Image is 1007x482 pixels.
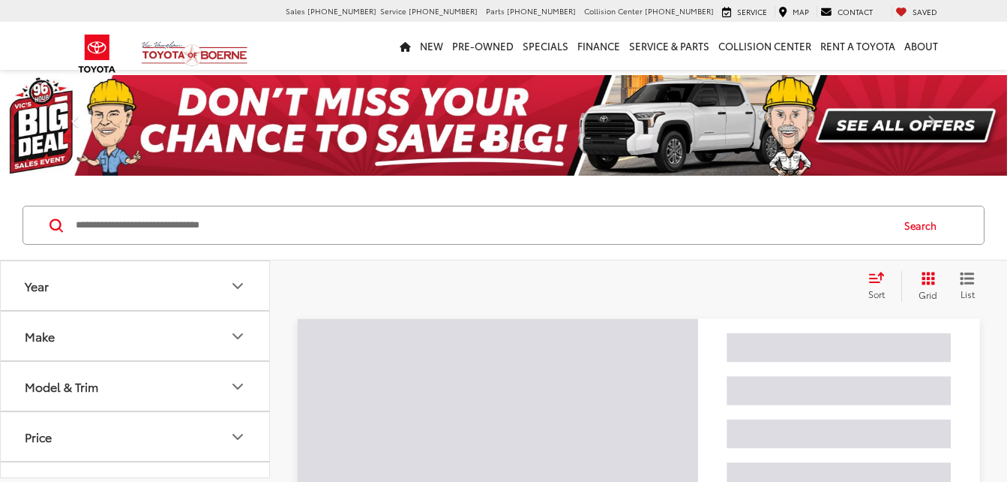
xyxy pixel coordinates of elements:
[817,6,877,18] a: Contact
[718,6,771,18] a: Service
[1,412,271,461] button: PricePrice
[573,22,625,70] a: Finance
[890,206,958,244] button: Search
[25,329,55,343] div: Make
[793,6,809,17] span: Map
[415,22,448,70] a: New
[584,5,643,17] span: Collision Center
[913,6,937,17] span: Saved
[25,429,52,444] div: Price
[307,5,376,17] span: [PHONE_NUMBER]
[838,6,873,17] span: Contact
[714,22,816,70] a: Collision Center
[868,288,885,300] span: Sort
[737,6,767,17] span: Service
[229,378,247,396] div: Model & Trim
[919,288,937,301] span: Grid
[1,362,271,411] button: Model & TrimModel & Trim
[74,207,890,243] input: Search by Make, Model, or Keyword
[518,22,573,70] a: Specials
[775,6,813,18] a: Map
[69,29,125,78] img: Toyota
[229,428,247,446] div: Price
[486,5,505,17] span: Parts
[507,5,576,17] span: [PHONE_NUMBER]
[861,271,901,301] button: Select sort value
[900,22,943,70] a: About
[1,312,271,360] button: MakeMake
[229,277,247,295] div: Year
[901,271,949,301] button: Grid View
[229,327,247,345] div: Make
[409,5,478,17] span: [PHONE_NUMBER]
[949,271,986,301] button: List View
[141,41,248,67] img: Vic Vaughan Toyota of Boerne
[816,22,900,70] a: Rent a Toyota
[1,261,271,310] button: YearYear
[25,379,98,393] div: Model & Trim
[380,5,406,17] span: Service
[960,288,975,300] span: List
[395,22,415,70] a: Home
[892,6,941,18] a: My Saved Vehicles
[286,5,305,17] span: Sales
[25,279,49,293] div: Year
[448,22,518,70] a: Pre-Owned
[645,5,714,17] span: [PHONE_NUMBER]
[625,22,714,70] a: Service & Parts: Opens in a new tab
